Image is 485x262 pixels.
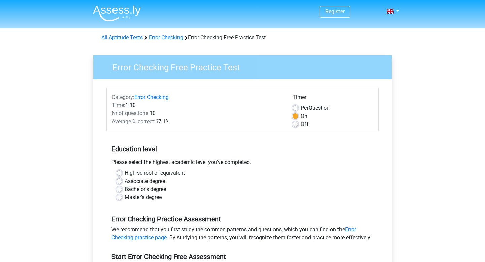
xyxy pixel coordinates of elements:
[125,185,166,193] label: Bachelor's degree
[112,110,150,117] span: Nr of questions:
[125,177,165,185] label: Associate degree
[301,120,309,128] label: Off
[107,109,288,118] div: 10
[99,34,386,42] div: Error Checking Free Practice Test
[112,118,155,125] span: Average % correct:
[106,226,379,244] div: We recommend that you first study the common patterns and questions, which you can find on the . ...
[301,104,330,112] label: Question
[111,215,374,223] h5: Error Checking Practice Assessment
[125,169,185,177] label: High school or equivalent
[112,94,134,100] span: Category:
[112,102,125,108] span: Time:
[111,142,374,156] h5: Education level
[107,101,288,109] div: 1:10
[106,158,379,169] div: Please select the highest academic level you’ve completed.
[293,93,373,104] div: Timer
[101,34,143,41] a: All Aptitude Tests
[125,193,162,201] label: Master's degree
[93,5,141,21] img: Assessly
[301,112,308,120] label: On
[104,60,387,73] h3: Error Checking Free Practice Test
[325,8,345,15] a: Register
[149,34,183,41] a: Error Checking
[134,94,169,100] a: Error Checking
[111,253,374,261] h5: Start Error Checking Free Assessment
[107,118,288,126] div: 67.1%
[301,105,309,111] span: Per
